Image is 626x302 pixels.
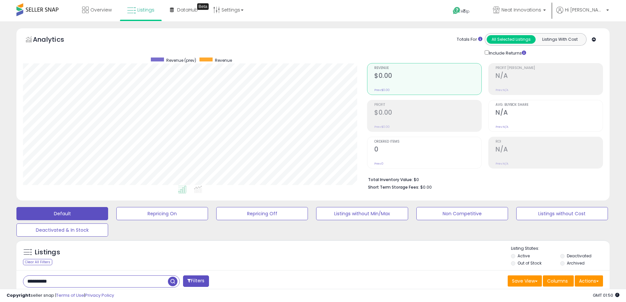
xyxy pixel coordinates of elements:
[183,275,209,287] button: Filters
[177,7,198,13] span: DataHub
[374,162,383,166] small: Prev: 0
[374,66,481,70] span: Revenue
[518,260,542,266] label: Out of Stock
[16,223,108,237] button: Deactivated & In Stock
[543,275,574,287] button: Columns
[461,9,470,14] span: Help
[556,7,609,21] a: Hi [PERSON_NAME]
[368,184,419,190] b: Short Term Storage Fees:
[565,7,604,13] span: Hi [PERSON_NAME]
[137,7,154,13] span: Listings
[496,103,603,107] span: Avg. Buybox Share
[7,292,114,299] div: seller snap | |
[511,245,610,252] p: Listing States:
[420,184,432,190] span: $0.00
[496,140,603,144] span: ROI
[416,207,508,220] button: Non Competitive
[496,109,603,118] h2: N/A
[368,175,598,183] li: $0
[535,35,584,44] button: Listings With Cost
[16,207,108,220] button: Default
[575,275,603,287] button: Actions
[501,7,541,13] span: Neat Innovations
[487,35,536,44] button: All Selected Listings
[496,162,508,166] small: Prev: N/A
[374,103,481,107] span: Profit
[197,3,209,10] div: Tooltip anchor
[452,7,461,15] i: Get Help
[518,253,530,259] label: Active
[7,292,31,298] strong: Copyright
[316,207,408,220] button: Listings without Min/Max
[374,109,481,118] h2: $0.00
[496,146,603,154] h2: N/A
[516,207,608,220] button: Listings without Cost
[374,146,481,154] h2: 0
[374,88,390,92] small: Prev: $0.00
[368,177,413,182] b: Total Inventory Value:
[496,66,603,70] span: Profit [PERSON_NAME]
[35,248,60,257] h5: Listings
[85,292,114,298] a: Privacy Policy
[496,72,603,81] h2: N/A
[547,278,568,284] span: Columns
[480,49,534,57] div: Include Returns
[374,72,481,81] h2: $0.00
[90,7,112,13] span: Overview
[374,125,390,129] small: Prev: $0.00
[567,260,585,266] label: Archived
[23,259,52,265] div: Clear All Filters
[56,292,84,298] a: Terms of Use
[457,36,482,43] div: Totals For
[216,207,308,220] button: Repricing Off
[374,140,481,144] span: Ordered Items
[496,88,508,92] small: Prev: N/A
[496,125,508,129] small: Prev: N/A
[166,58,196,63] span: Revenue (prev)
[448,2,482,21] a: Help
[215,58,232,63] span: Revenue
[33,35,77,46] h5: Analytics
[593,292,619,298] span: 2025-09-7 01:50 GMT
[508,275,542,287] button: Save View
[116,207,208,220] button: Repricing On
[567,253,591,259] label: Deactivated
